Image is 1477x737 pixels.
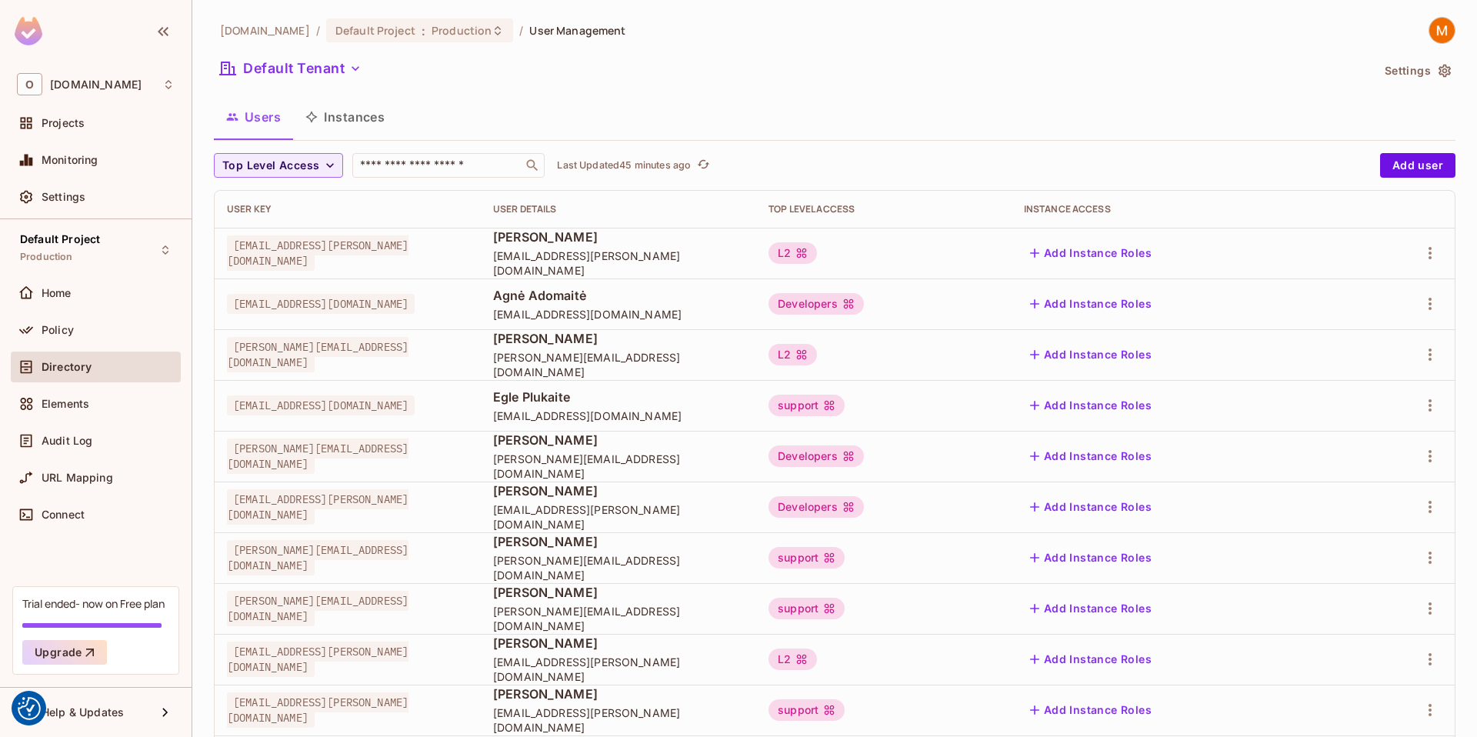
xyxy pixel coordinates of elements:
div: Instance Access [1024,203,1338,215]
button: Add Instance Roles [1024,698,1158,722]
div: L2 [769,649,817,670]
button: Add Instance Roles [1024,596,1158,621]
span: [PERSON_NAME] [493,228,744,245]
span: [EMAIL_ADDRESS][PERSON_NAME][DOMAIN_NAME] [493,248,744,278]
span: Click to refresh data [691,156,712,175]
span: Top Level Access [222,156,319,175]
div: Trial ended- now on Free plan [22,596,165,611]
span: Directory [42,361,92,373]
span: [EMAIL_ADDRESS][PERSON_NAME][DOMAIN_NAME] [493,502,744,532]
div: support [769,699,845,721]
span: Help & Updates [42,706,124,719]
span: Settings [42,191,85,203]
button: Consent Preferences [18,697,41,720]
span: Production [20,251,73,263]
button: Users [214,98,293,136]
div: Developers [769,496,864,518]
span: [PERSON_NAME][EMAIL_ADDRESS][DOMAIN_NAME] [493,452,744,481]
div: L2 [769,242,817,264]
span: [PERSON_NAME][EMAIL_ADDRESS][DOMAIN_NAME] [227,337,408,372]
span: Agnė Adomaitė [493,287,744,304]
span: refresh [697,158,710,173]
span: Workspace: oxylabs.io [50,78,142,91]
span: [PERSON_NAME] [493,432,744,449]
button: refresh [694,156,712,175]
button: Add Instance Roles [1024,545,1158,570]
button: Default Tenant [214,56,368,81]
span: [PERSON_NAME] [493,533,744,550]
span: [EMAIL_ADDRESS][PERSON_NAME][DOMAIN_NAME] [493,655,744,684]
div: support [769,395,845,416]
span: Default Project [20,233,100,245]
button: Add Instance Roles [1024,342,1158,367]
span: Home [42,287,72,299]
span: Policy [42,324,74,336]
span: O [17,73,42,95]
div: support [769,547,845,569]
div: User Key [227,203,468,215]
span: [PERSON_NAME][EMAIL_ADDRESS][DOMAIN_NAME] [227,540,408,575]
span: [PERSON_NAME][EMAIL_ADDRESS][DOMAIN_NAME] [227,439,408,474]
span: [PERSON_NAME][EMAIL_ADDRESS][DOMAIN_NAME] [493,604,744,633]
span: Production [432,23,492,38]
div: User Details [493,203,744,215]
span: Projects [42,117,85,129]
span: the active workspace [220,23,310,38]
div: L2 [769,344,817,365]
li: / [519,23,523,38]
button: Settings [1379,58,1455,83]
button: Add Instance Roles [1024,393,1158,418]
button: Add Instance Roles [1024,647,1158,672]
button: Add user [1380,153,1455,178]
img: SReyMgAAAABJRU5ErkJggg== [15,17,42,45]
span: Monitoring [42,154,98,166]
span: [PERSON_NAME] [493,635,744,652]
span: [EMAIL_ADDRESS][DOMAIN_NAME] [227,395,415,415]
button: Add Instance Roles [1024,444,1158,469]
p: Last Updated 45 minutes ago [557,159,691,172]
span: Audit Log [42,435,92,447]
li: / [316,23,320,38]
button: Instances [293,98,397,136]
img: Matas Šeškauskas [1429,18,1455,43]
div: Developers [769,445,864,467]
span: : [421,25,426,37]
span: [PERSON_NAME][EMAIL_ADDRESS][DOMAIN_NAME] [493,553,744,582]
span: [EMAIL_ADDRESS][PERSON_NAME][DOMAIN_NAME] [227,692,408,728]
span: [EMAIL_ADDRESS][DOMAIN_NAME] [227,294,415,314]
span: [PERSON_NAME][EMAIL_ADDRESS][DOMAIN_NAME] [493,350,744,379]
button: Add Instance Roles [1024,241,1158,265]
span: [PERSON_NAME] [493,685,744,702]
span: Default Project [335,23,415,38]
button: Add Instance Roles [1024,495,1158,519]
span: [EMAIL_ADDRESS][PERSON_NAME][DOMAIN_NAME] [493,705,744,735]
span: [EMAIL_ADDRESS][DOMAIN_NAME] [493,307,744,322]
span: Connect [42,509,85,521]
button: Upgrade [22,640,107,665]
span: User Management [529,23,625,38]
span: [PERSON_NAME] [493,482,744,499]
button: Top Level Access [214,153,343,178]
button: Add Instance Roles [1024,292,1158,316]
span: [EMAIL_ADDRESS][PERSON_NAME][DOMAIN_NAME] [227,642,408,677]
img: Revisit consent button [18,697,41,720]
span: [EMAIL_ADDRESS][DOMAIN_NAME] [493,409,744,423]
span: [PERSON_NAME][EMAIL_ADDRESS][DOMAIN_NAME] [227,591,408,626]
span: [EMAIL_ADDRESS][PERSON_NAME][DOMAIN_NAME] [227,489,408,525]
span: Egle Plukaite [493,389,744,405]
span: [PERSON_NAME] [493,330,744,347]
div: Top Level Access [769,203,999,215]
span: [PERSON_NAME] [493,584,744,601]
div: Developers [769,293,864,315]
span: Elements [42,398,89,410]
span: [EMAIL_ADDRESS][PERSON_NAME][DOMAIN_NAME] [227,235,408,271]
div: support [769,598,845,619]
span: URL Mapping [42,472,113,484]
